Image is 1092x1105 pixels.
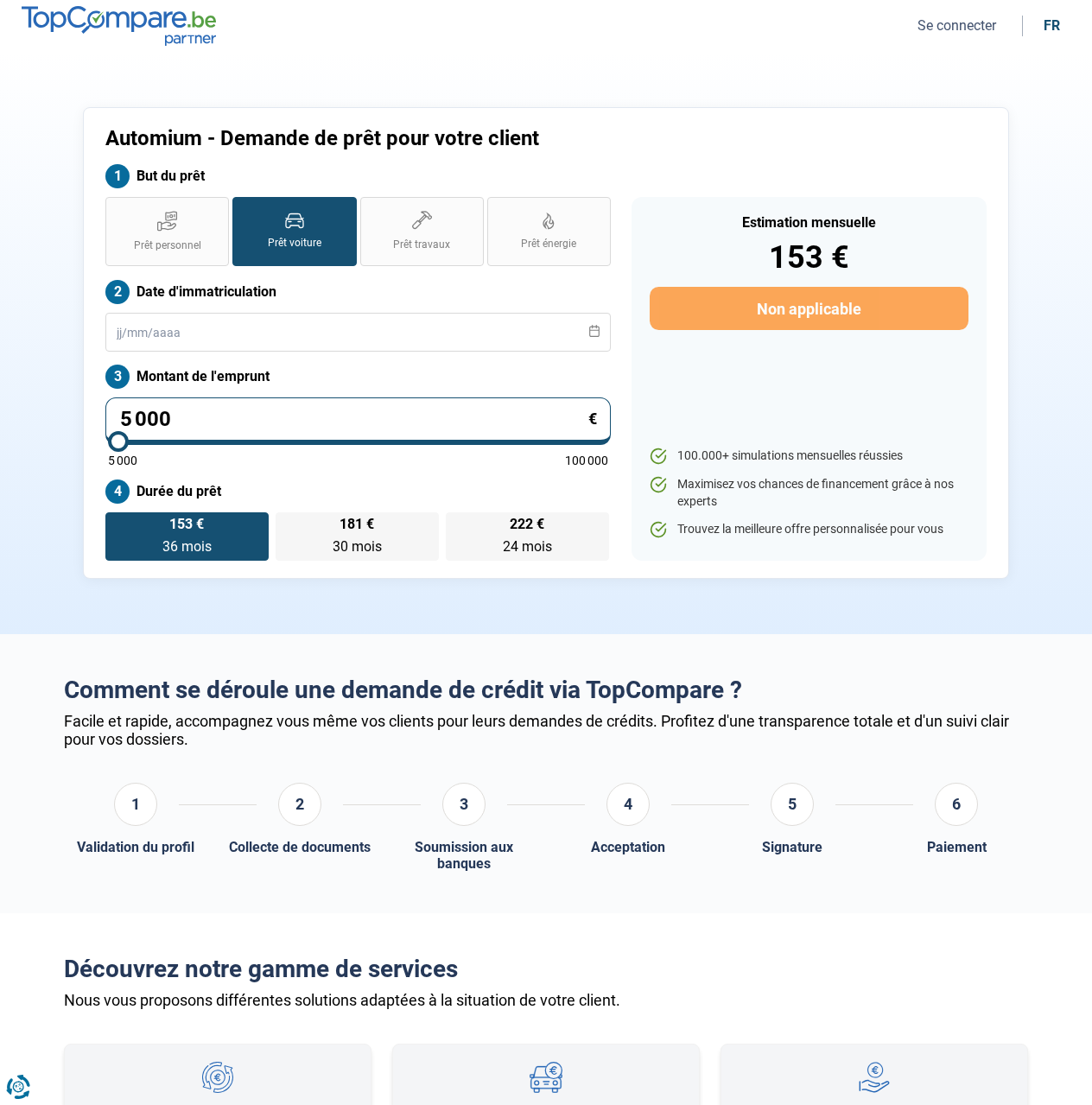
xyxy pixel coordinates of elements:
[105,280,611,304] label: Date d'immatriculation
[105,365,611,389] label: Montant de l'emprunt
[108,454,137,467] span: 5 000
[393,238,450,252] span: Prêt travaux
[1044,17,1060,34] div: fr
[333,538,382,555] span: 30 mois
[77,839,194,855] div: Validation du profil
[442,783,486,826] div: 3
[503,538,552,555] span: 24 mois
[114,783,157,826] div: 1
[859,1062,891,1094] img: Prêt personnel
[771,783,814,826] div: 5
[935,783,978,826] div: 6
[134,238,201,253] span: Prêt personnel
[521,237,576,251] span: Prêt énergie
[650,242,968,273] div: 153 €
[588,411,597,427] span: €
[162,538,212,555] span: 36 mois
[105,164,611,188] label: But du prêt
[510,518,544,531] span: 222 €
[105,479,611,504] label: Durée du prêt
[64,991,1028,1009] div: Nous vous proposons différentes solutions adaptées à la situation de votre client.
[530,1062,562,1094] img: Prêt ballon
[202,1062,234,1094] img: Regroupement de crédits
[606,783,650,826] div: 4
[278,783,321,826] div: 2
[392,839,536,872] div: Soumission aux banques
[762,839,822,855] div: Signature
[591,839,665,855] div: Acceptation
[340,518,374,531] span: 181 €
[268,236,321,251] span: Prêt voiture
[64,676,1028,705] h2: Comment se déroule une demande de crédit via TopCompare ?
[105,126,761,151] h1: Automium - Demande de prêt pour votre client
[912,16,1001,35] button: Se connecter
[927,839,987,855] div: Paiement
[169,518,204,531] span: 153 €
[22,6,216,45] img: TopCompare.be
[650,448,968,465] li: 100.000+ simulations mensuelles réussies
[650,287,968,330] button: Non applicable
[650,521,968,538] li: Trouvez la meilleure offre personnalisée pour vous
[565,454,608,467] span: 100 000
[650,216,968,230] div: Estimation mensuelle
[650,476,968,510] li: Maximisez vos chances de financement grâce à nos experts
[229,839,371,855] div: Collecte de documents
[105,313,611,352] input: jj/mm/aaaa
[64,955,1028,984] h2: Découvrez notre gamme de services
[64,712,1028,748] div: Facile et rapide, accompagnez vous même vos clients pour leurs demandes de crédits. Profitez d'un...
